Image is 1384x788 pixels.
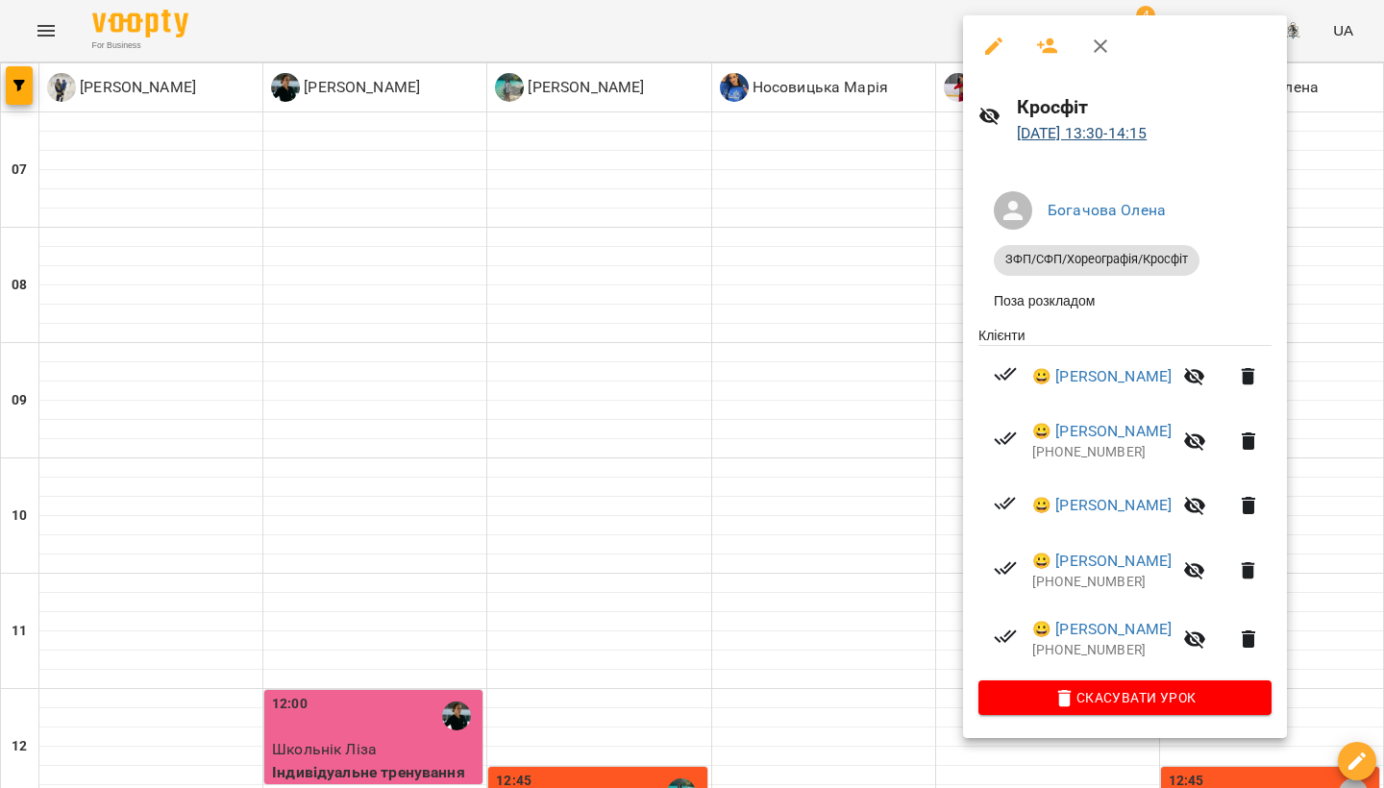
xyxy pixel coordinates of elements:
svg: Візит сплачено [994,427,1017,450]
li: Поза розкладом [978,283,1272,318]
button: Скасувати Урок [978,680,1272,715]
svg: Візит сплачено [994,492,1017,515]
a: 😀 [PERSON_NAME] [1032,618,1172,641]
span: ЗФП/CФП/Хореографія/Кросфіт [994,251,1199,268]
svg: Візит сплачено [994,556,1017,579]
h6: Кросфіт [1017,92,1272,122]
svg: Візит сплачено [994,625,1017,648]
p: [PHONE_NUMBER] [1032,573,1172,592]
a: 😀 [PERSON_NAME] [1032,494,1172,517]
p: [PHONE_NUMBER] [1032,443,1172,462]
svg: Візит сплачено [994,362,1017,385]
a: 😀 [PERSON_NAME] [1032,420,1172,443]
a: 😀 [PERSON_NAME] [1032,365,1172,388]
a: 😀 [PERSON_NAME] [1032,550,1172,573]
ul: Клієнти [978,326,1272,681]
span: Скасувати Урок [994,686,1256,709]
p: [PHONE_NUMBER] [1032,641,1172,660]
a: Богачова Олена [1048,201,1166,219]
a: [DATE] 13:30-14:15 [1017,124,1148,142]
